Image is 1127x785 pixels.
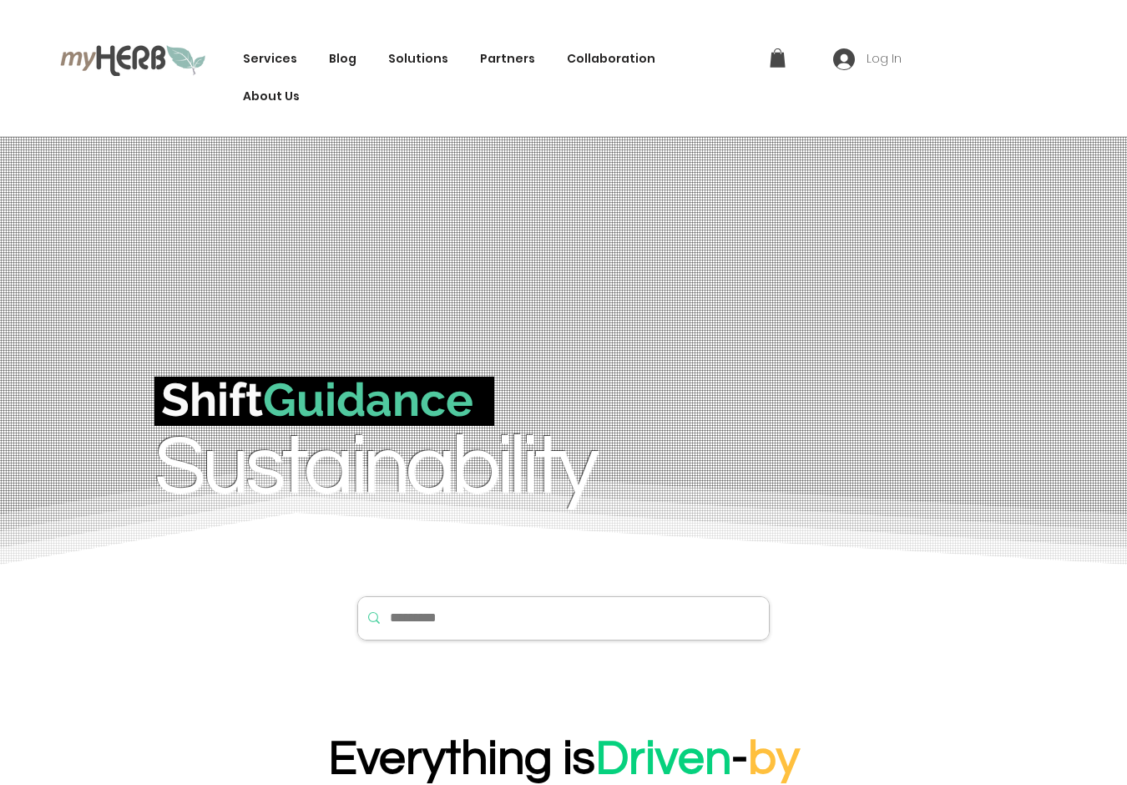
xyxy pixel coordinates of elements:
span: Log In [861,51,907,68]
span: Shift [161,372,263,427]
img: myHerb Logo [60,43,206,76]
span: Blog [329,50,356,68]
span: Services [243,50,297,68]
span: Driven [595,735,731,783]
span: by [748,735,800,783]
span: Sustainability [154,424,595,510]
span: Partners [480,50,535,68]
button: Log In [821,43,913,75]
a: About Us [235,81,308,112]
span: Everything is - [328,735,800,783]
span: Solutions [388,50,448,68]
a: Partners [472,43,543,74]
nav: Site [235,43,750,112]
span: Guidance [263,372,473,427]
a: Collaboration [558,43,664,74]
a: Services [235,43,306,74]
a: Blog [321,43,365,74]
span: About Us [243,88,300,105]
span: Collaboration [567,50,655,68]
div: Solutions [380,43,457,74]
input: Search... [390,597,734,640]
